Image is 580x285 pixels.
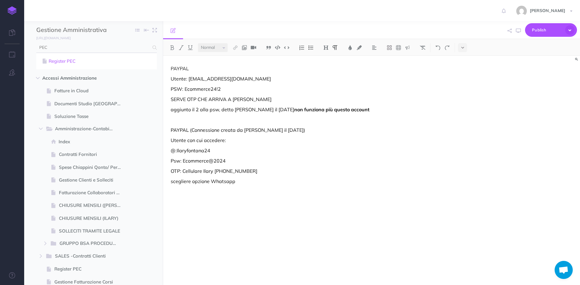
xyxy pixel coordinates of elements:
[251,45,256,50] img: Add video button
[527,8,568,13] span: [PERSON_NAME]
[171,178,447,185] p: scegliere opzione Whatsapp
[171,126,447,134] p: PAYPAL (Connessione creata da [PERSON_NAME] il [DATE])
[59,215,127,222] span: CHIUSURE MENSILI (ILARY)
[171,147,447,154] p: @:Ilaryfontana24
[435,45,441,50] img: Undo
[41,58,152,65] a: Register PEC
[171,137,447,144] p: Utente con cui accedere:
[24,35,77,41] a: [URL][DOMAIN_NAME]
[54,113,127,120] span: Soluzione Tasse
[171,96,447,103] p: SERVE OTP CHE ARRIVA A [PERSON_NAME]
[42,74,119,82] span: Accessi Amministrazione
[59,164,127,171] span: Spese Chiappini Qonto/ Personali
[59,189,127,196] span: Fatturazione Collaboratori ECS
[55,252,118,260] span: SALES -Contratti Clienti
[532,25,562,35] span: Publish
[171,167,447,175] p: OTP: Cellulare Ilary [PHONE_NUMBER]
[36,36,71,40] small: [URL][DOMAIN_NAME]
[275,45,280,50] img: Code block button
[59,138,127,145] span: Index
[171,85,447,93] p: PSW: Ecommerce24!2
[294,106,369,112] strong: non funziona più questo account
[60,240,121,248] span: GRUPPO BSA PROCEDURA
[555,261,573,279] a: Aprire la chat
[266,45,271,50] img: Blockquote button
[188,45,193,50] img: Underline button
[54,100,127,107] span: Documenti Studio [GEOGRAPHIC_DATA]
[36,42,149,53] input: Search
[171,106,447,113] p: aggiunto il 2 alla psw, detto [PERSON_NAME] il [DATE]
[54,265,127,273] span: Register PEC
[444,45,450,50] img: Redo
[171,75,447,82] p: Utente: [EMAIL_ADDRESS][DOMAIN_NAME]
[372,45,377,50] img: Alignment dropdown menu button
[242,45,247,50] img: Add image button
[36,26,107,35] input: Documentation Name
[347,45,353,50] img: Text color button
[323,45,329,50] img: Headings dropdown button
[233,45,238,50] img: Link button
[420,45,425,50] img: Clear styles button
[525,23,577,37] button: Publish
[169,45,175,50] img: Bold button
[284,45,289,50] img: Inline code button
[59,202,127,209] span: CHIUSURE MENSILI ([PERSON_NAME])
[59,151,127,158] span: Contratti Fornitori
[356,45,362,50] img: Text background color button
[179,45,184,50] img: Italic button
[59,176,127,184] span: Gestione Clienti e Solleciti
[332,45,338,50] img: Paragraph button
[55,125,118,133] span: Amministrazione-Contabilità
[308,45,314,50] img: Unordered list button
[8,6,17,15] img: logo-mark.svg
[171,157,447,164] p: Psw: Ecommerce@2024
[396,45,401,50] img: Create table button
[59,227,127,235] span: SOLLECITI TRAMITE LEGALE
[405,45,410,50] img: Callout dropdown menu button
[516,6,527,16] img: 773ddf364f97774a49de44848d81cdba.jpg
[299,45,304,50] img: Ordered list button
[171,65,447,72] p: PAYPAL
[54,87,127,94] span: Fatture in Cloud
